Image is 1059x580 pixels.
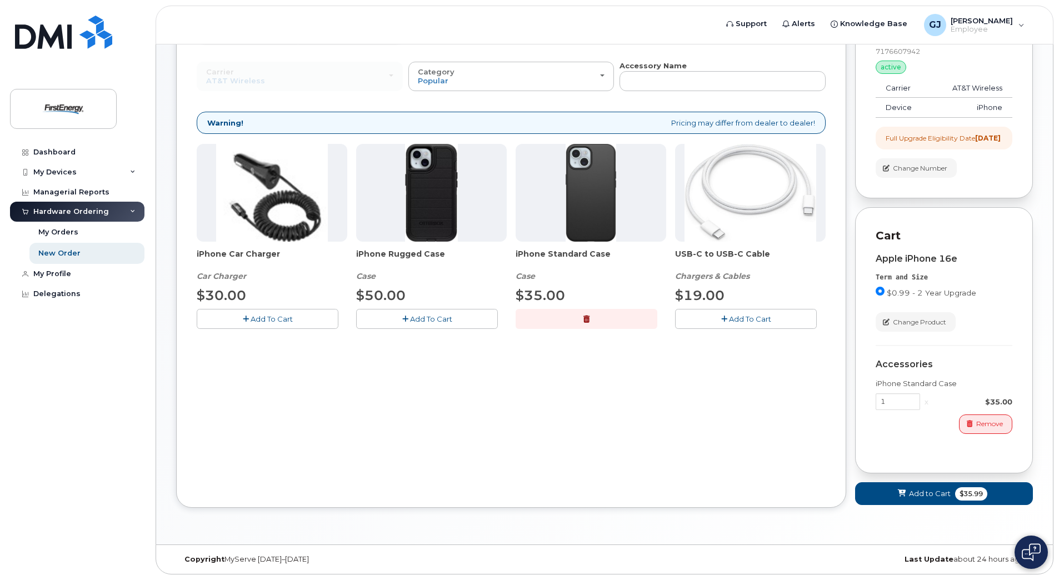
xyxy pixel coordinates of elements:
button: Add To Cart [356,309,498,328]
strong: [DATE] [975,134,1001,142]
strong: Accessory Name [620,61,687,70]
em: Car Charger [197,271,246,281]
td: iPhone [930,98,1012,118]
span: iPhone Standard Case [516,248,666,271]
span: [PERSON_NAME] [951,16,1013,25]
span: $50.00 [356,287,406,303]
span: Add To Cart [729,314,771,323]
a: Knowledge Base [823,13,915,35]
span: USB-C to USB-C Cable [675,248,826,271]
div: Accessories [876,359,1012,369]
a: Alerts [775,13,823,35]
button: Category Popular [408,62,615,91]
em: Case [356,271,376,281]
button: Change Number [876,158,957,178]
div: iPhone Standard Case [876,378,1012,389]
em: Case [516,271,535,281]
div: iPhone Rugged Case [356,248,507,282]
span: $30.00 [197,287,246,303]
span: $19.00 [675,287,725,303]
div: 7176607942 [876,47,1012,56]
td: AT&T Wireless [930,78,1012,98]
strong: Warning! [207,118,243,128]
div: iPhone Standard Case [516,248,666,282]
span: $35.99 [955,487,987,501]
span: Popular [418,76,448,85]
span: GJ [929,18,941,32]
div: USB-C to USB-C Cable [675,248,826,282]
button: Add to Cart $35.99 [855,482,1033,505]
div: Apple iPhone 16e [876,254,1012,264]
div: Gahan, Jason M [916,14,1032,36]
div: x [920,397,933,407]
div: MyServe [DATE]–[DATE] [176,555,462,564]
td: Device [876,98,930,118]
span: Alerts [792,18,815,29]
p: Cart [876,228,1012,244]
div: Term and Size [876,273,1012,282]
span: Category [418,67,454,76]
img: Defender.jpg [405,144,458,242]
button: Remove [959,414,1012,434]
span: iPhone Rugged Case [356,248,507,271]
span: Add To Cart [410,314,452,323]
div: Pricing may differ from dealer to dealer! [197,112,826,134]
strong: Last Update [905,555,953,563]
input: $0.99 - 2 Year Upgrade [876,287,885,296]
img: USB-C.jpg [685,144,816,242]
div: Full Upgrade Eligibility Date [886,133,1001,143]
span: iPhone Car Charger [197,248,347,271]
button: Change Product [876,312,956,332]
strong: Copyright [184,555,224,563]
div: active [876,61,906,74]
span: Employee [951,25,1013,34]
div: about 24 hours ago [747,555,1033,564]
span: $0.99 - 2 Year Upgrade [887,288,976,297]
span: Add To Cart [251,314,293,323]
button: Add To Cart [675,309,817,328]
div: $35.00 [933,397,1012,407]
span: Remove [976,419,1003,429]
td: Carrier [876,78,930,98]
span: Add to Cart [909,488,951,499]
span: Knowledge Base [840,18,907,29]
img: iphonesecg.jpg [216,144,328,242]
span: $35.00 [516,287,565,303]
span: Change Number [893,163,947,173]
button: Add To Cart [197,309,338,328]
img: Symmetry.jpg [566,144,616,242]
em: Chargers & Cables [675,271,750,281]
span: Support [736,18,767,29]
div: iPhone Car Charger [197,248,347,282]
span: Change Product [893,317,946,327]
img: Open chat [1022,543,1041,561]
a: Support [718,13,775,35]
